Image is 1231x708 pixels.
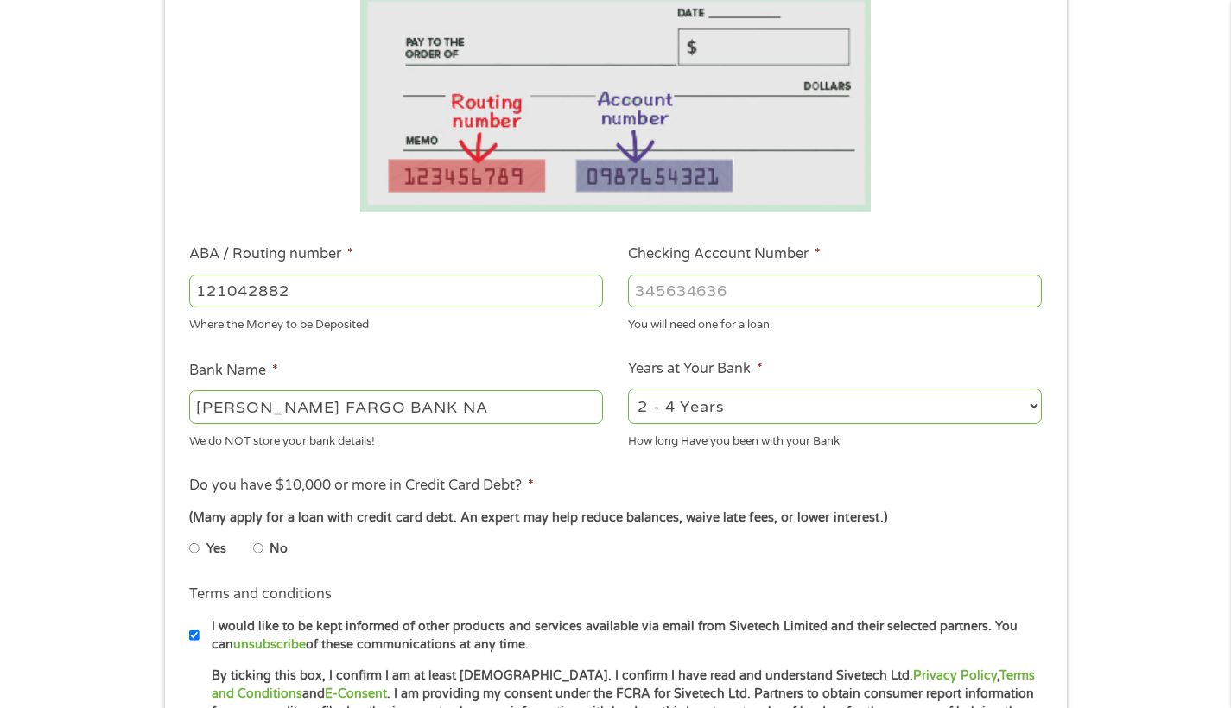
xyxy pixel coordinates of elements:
label: ABA / Routing number [189,245,353,263]
label: Do you have $10,000 or more in Credit Card Debt? [189,477,534,495]
label: Checking Account Number [628,245,821,263]
a: Privacy Policy [913,668,997,683]
label: No [270,540,288,559]
label: Yes [206,540,226,559]
input: 345634636 [628,275,1042,307]
a: Terms and Conditions [212,668,1035,701]
label: Bank Name [189,362,278,380]
div: Where the Money to be Deposited [189,311,603,334]
div: We do NOT store your bank details! [189,427,603,450]
div: How long Have you been with your Bank [628,427,1042,450]
label: Years at Your Bank [628,360,763,378]
label: Terms and conditions [189,585,332,604]
a: unsubscribe [233,637,306,652]
label: I would like to be kept informed of other products and services available via email from Sivetech... [200,617,1047,654]
a: E-Consent [325,686,387,701]
div: (Many apply for a loan with credit card debt. An expert may help reduce balances, waive late fees... [189,509,1041,528]
div: You will need one for a loan. [628,311,1042,334]
input: 263177916 [189,275,603,307]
